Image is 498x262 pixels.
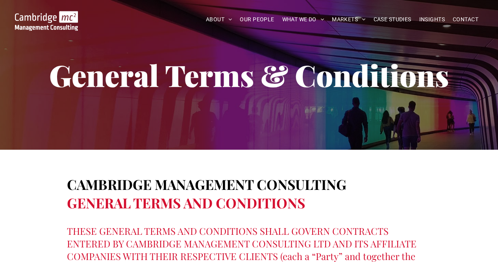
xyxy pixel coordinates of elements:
a: CONTACT [449,13,482,26]
a: WHAT WE DO [278,13,328,26]
a: MARKETS [328,13,369,26]
a: INSIGHTS [415,13,449,26]
a: OUR PEOPLE [236,13,278,26]
img: Go to Homepage [15,11,78,31]
span: GENERAL TERMS AND CONDITIONS [67,193,305,212]
a: ABOUT [202,13,236,26]
a: CASE STUDIES [370,13,415,26]
span: CAMBRIDGE MANAGEMENT CONSULTING [67,175,346,193]
span: General Terms & Conditions [49,55,449,95]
